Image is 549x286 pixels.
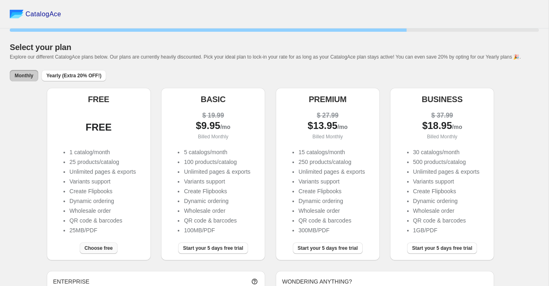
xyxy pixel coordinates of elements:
li: 300MB/PDF [298,226,365,234]
li: 250 products/catalog [298,158,365,166]
span: CatalogAce [26,10,61,18]
h5: PREMIUM [309,94,346,104]
div: $ 27.99 [282,111,373,120]
li: Dynamic ordering [413,197,479,205]
div: $ 19.99 [168,111,259,120]
span: Start your 5 days free trial [412,245,472,251]
li: Dynamic ordering [70,197,136,205]
li: Dynamic ordering [184,197,250,205]
div: $ 18.95 [396,122,488,131]
span: /mo [338,124,348,130]
span: Choose free [85,245,113,251]
button: Start your 5 days free trial [293,242,363,254]
li: Variants support [184,177,250,186]
li: QR code & barcodes [298,216,365,225]
p: Billed Monthly [282,133,373,141]
p: Billed Monthly [396,133,488,141]
li: QR code & barcodes [70,216,136,225]
span: Explore our different CatalogAce plans below. Our plans are currently heavily discounted. Pick yo... [10,54,521,60]
div: $ 37.99 [396,111,488,120]
li: Create Flipbooks [298,187,365,195]
img: catalog ace [10,10,24,18]
span: /mo [452,124,462,130]
span: Yearly (Extra 20% OFF!) [46,72,101,79]
div: FREE [53,123,144,131]
div: $ 9.95 [168,122,259,131]
h5: FREE [88,94,109,104]
li: 1GB/PDF [413,226,479,234]
li: Variants support [298,177,365,186]
li: Wholesale order [413,207,479,215]
span: Select your plan [10,43,71,52]
li: 25MB/PDF [70,226,136,234]
li: 30 catalogs/month [413,148,479,156]
li: 1 catalog/month [70,148,136,156]
p: WONDERING ANYTHING? [282,277,488,286]
li: Variants support [70,177,136,186]
li: Dynamic ordering [298,197,365,205]
span: /mo [220,124,231,130]
li: QR code & barcodes [413,216,479,225]
button: Start your 5 days free trial [407,242,477,254]
li: 15 catalogs/month [298,148,365,156]
span: Start your 5 days free trial [298,245,358,251]
button: Choose free [80,242,118,254]
div: $ 13.95 [282,122,373,131]
li: Wholesale order [70,207,136,215]
li: 5 catalogs/month [184,148,250,156]
li: Unlimited pages & exports [413,168,479,176]
li: Create Flipbooks [70,187,136,195]
span: Monthly [15,72,33,79]
li: 500 products/catalog [413,158,479,166]
button: Monthly [10,70,38,81]
li: 100 products/catalog [184,158,250,166]
li: Create Flipbooks [413,187,479,195]
h5: BUSINESS [422,94,463,104]
h5: BASIC [200,94,225,104]
li: Unlimited pages & exports [184,168,250,176]
li: Create Flipbooks [184,187,250,195]
li: 25 products/catalog [70,158,136,166]
li: Wholesale order [298,207,365,215]
p: Billed Monthly [168,133,259,141]
button: Yearly (Extra 20% OFF!) [41,70,106,81]
li: 100MB/PDF [184,226,250,234]
li: Wholesale order [184,207,250,215]
li: Unlimited pages & exports [298,168,365,176]
li: Variants support [413,177,479,186]
span: Start your 5 days free trial [183,245,243,251]
p: ENTERPRISE [53,277,89,286]
button: Start your 5 days free trial [178,242,248,254]
li: Unlimited pages & exports [70,168,136,176]
li: QR code & barcodes [184,216,250,225]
